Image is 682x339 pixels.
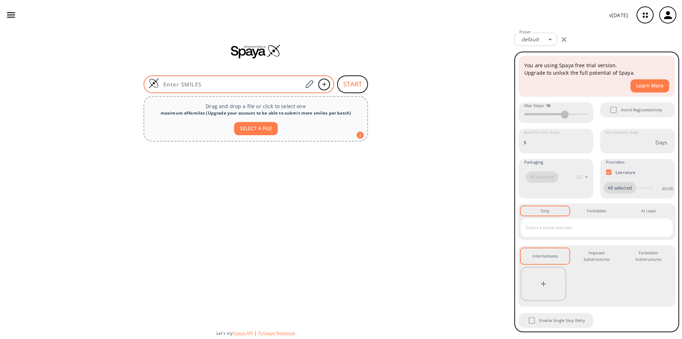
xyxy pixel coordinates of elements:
[539,317,585,324] span: Enable Single Step Retry
[546,103,550,108] strong: 10
[258,330,295,336] button: PySpaya Notebook
[524,130,559,135] label: Max Price Per Gram
[524,62,669,76] p: You are using Spaya free trial version. Upgrade to unlock the full potential of Spaya.
[518,312,594,329] div: When Single Step Retry is enabled, if no route is found during retrosynthesis, a retry is trigger...
[519,30,531,35] label: Preset
[526,174,558,181] span: All selected
[624,248,673,264] button: Forbidden Substructures
[572,248,621,264] button: Imposed Substructures
[572,206,621,216] button: Forbidden
[603,185,636,192] span: All selected
[148,78,159,89] img: Logo Spaya
[636,182,658,194] input: Provider name
[606,159,624,165] span: Providers
[150,110,362,116] div: maximum of 4 smiles ( Upgrade your account to be able to submit more smiles per batch )
[575,174,582,180] p: 2 / 2
[532,253,558,259] div: Intermediates
[253,330,258,336] span: |
[159,81,303,88] input: Enter SMILES
[605,130,638,135] label: Max Delivery Days
[521,248,569,264] button: Intermediates
[521,36,539,43] em: default
[587,208,606,214] div: Forbidden
[655,139,667,146] p: Days
[150,102,362,110] p: Drag and drop a file or click to select one
[524,139,526,146] p: $
[524,222,659,233] input: Select a name reaction
[630,79,669,92] button: Learn More
[541,208,550,214] div: Only
[641,208,656,214] div: At Least
[624,206,673,216] button: At Least
[578,250,615,263] div: Imposed Substructures
[233,330,253,336] button: Spaya API
[621,107,662,113] span: Avoid Regioselectivity
[524,102,550,109] span: Max Steps :
[521,206,569,216] button: Only
[616,169,636,175] p: Literature
[609,11,628,19] p: v [DATE]
[234,122,278,135] button: SELECT A FILE
[662,186,673,192] p: 40 / 40
[630,250,667,263] div: Forbidden Substructures
[231,44,281,58] img: Spaya logo
[216,330,509,336] div: Let's try:
[524,159,543,165] span: Packaging
[337,75,368,93] button: START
